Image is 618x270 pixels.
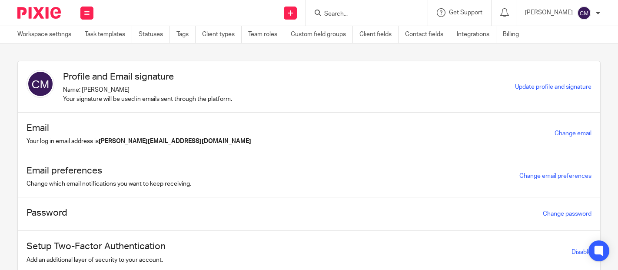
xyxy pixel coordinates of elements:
a: Workspace settings [17,26,78,43]
a: Contact fields [405,26,450,43]
a: Statuses [139,26,170,43]
a: Update profile and signature [515,84,591,90]
p: Your log in email address is [27,137,251,146]
b: [PERSON_NAME][EMAIL_ADDRESS][DOMAIN_NAME] [99,138,251,144]
h1: Email [27,121,251,135]
a: Client types [202,26,242,43]
input: Search [323,10,402,18]
a: Disable [571,249,591,255]
a: Team roles [248,26,284,43]
h1: Setup Two-Factor Authentication [27,240,166,253]
img: Pixie [17,7,61,19]
a: Tags [176,26,196,43]
h1: Profile and Email signature [63,70,232,83]
span: Get Support [449,10,482,16]
p: [PERSON_NAME] [525,8,573,17]
p: Name: [PERSON_NAME] Your signature will be used in emails sent through the platform. [63,86,232,103]
a: Integrations [457,26,496,43]
img: svg%3E [27,70,54,98]
h1: Email preferences [27,164,191,177]
a: Client fields [359,26,399,43]
a: Billing [503,26,525,43]
a: Change email [555,130,591,137]
img: svg%3E [577,6,591,20]
p: Add an additional layer of security to your account. [27,256,166,264]
p: Change which email notifications you want to keep receiving. [27,180,191,188]
h1: Password [27,206,67,220]
a: Task templates [85,26,132,43]
a: Change password [543,211,591,217]
a: Custom field groups [291,26,353,43]
a: Change email preferences [519,173,591,179]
